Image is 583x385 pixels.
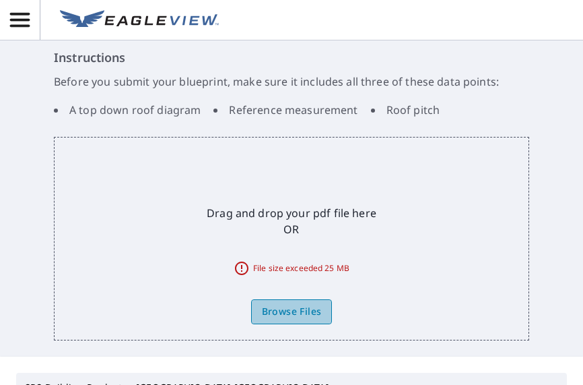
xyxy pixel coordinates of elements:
li: Reference measurement [213,102,357,118]
li: Roof pitch [371,102,440,118]
p: File size exceeded 25 MB [217,244,366,293]
a: EV Logo [52,2,227,38]
p: Drag and drop your pdf file here OR [207,205,376,237]
li: A top down roof diagram [54,102,201,118]
label: Browse Files [251,299,333,324]
img: EV Logo [60,10,219,30]
span: Browse Files [262,303,322,320]
h6: Instructions [54,49,529,67]
p: Before you submit your blueprint, make sure it includes all three of these data points: [54,73,529,90]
